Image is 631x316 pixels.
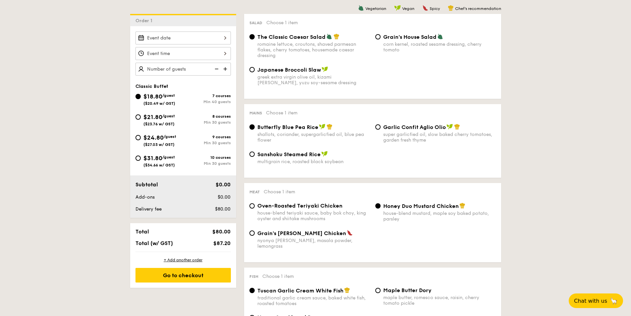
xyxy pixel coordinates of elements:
[448,5,454,11] img: icon-chef-hat.a58ddaea.svg
[183,141,231,145] div: Min 30 guests
[212,228,231,235] span: $80.00
[135,114,141,120] input: $21.80/guest($23.76 w/ GST)8 coursesMin 30 guests
[257,287,343,294] span: Tuscan Garlic Cream White Fish
[383,34,437,40] span: Grain's House Salad
[183,161,231,166] div: Min 30 guests
[249,203,255,209] input: Oven-Roasted Teriyaki Chickenhouse-blend teriyaki sauce, baby bok choy, king oyster and shiitake ...
[383,203,459,209] span: Honey Duo Mustard Chicken
[143,155,162,162] span: $31.80
[319,124,326,130] img: icon-vegan.f8ff3823.svg
[143,101,175,106] span: ($20.49 w/ GST)
[249,152,255,157] input: Sanshoku Steamed Ricemultigrain rice, roasted black soybean
[162,93,175,98] span: /guest
[257,295,370,306] div: traditional garlic cream sauce, baked white fish, roasted tomatoes
[135,194,155,200] span: Add-ons
[321,151,328,157] img: icon-vegan.f8ff3823.svg
[183,155,231,160] div: 10 courses
[383,132,496,143] div: super garlicfied oil, slow baked cherry tomatoes, garden fresh thyme
[135,206,162,212] span: Delivery fee
[183,99,231,104] div: Min 40 guests
[334,33,340,39] img: icon-chef-hat.a58ddaea.svg
[569,293,623,308] button: Chat with us🦙
[454,124,460,130] img: icon-chef-hat.a58ddaea.svg
[257,67,321,73] span: Japanese Broccoli Slaw
[183,135,231,139] div: 9 courses
[221,63,231,75] img: icon-add.58712e84.svg
[383,287,432,293] span: Maple Butter Dory
[383,211,496,222] div: house-blend mustard, maple soy baked potato, parsley
[183,94,231,98] div: 7 courses
[249,124,255,130] input: Butterfly Blue Pea Riceshallots, coriander, supergarlicfied oil, blue pea flower
[249,21,262,25] span: Salad
[322,66,328,72] img: icon-vegan.f8ff3823.svg
[402,6,414,11] span: Vegan
[183,120,231,125] div: Min 30 guests
[257,74,370,86] div: greek extra virgin olive oil, kizami [PERSON_NAME], yuzu soy-sesame dressing
[135,181,158,188] span: Subtotal
[249,288,255,293] input: Tuscan Garlic Cream White Fishtraditional garlic cream sauce, baked white fish, roasted tomatoes
[264,189,295,195] span: Choose 1 item
[257,34,326,40] span: The Classic Caesar Salad
[383,41,496,53] div: corn kernel, roasted sesame dressing, cherry tomato
[375,124,381,130] input: Garlic Confit Aglio Oliosuper garlicfied oil, slow baked cherry tomatoes, garden fresh thyme
[257,203,342,209] span: Oven-Roasted Teriyaki Chicken
[249,34,255,39] input: The Classic Caesar Saladromaine lettuce, croutons, shaved parmesan flakes, cherry tomatoes, house...
[347,230,353,236] img: icon-spicy.37a8142b.svg
[257,41,370,58] div: romaine lettuce, croutons, shaved parmesan flakes, cherry tomatoes, housemade caesar dressing
[455,6,501,11] span: Chef's recommendation
[257,124,318,130] span: Butterfly Blue Pea Rice
[143,134,164,141] span: $24.80
[216,181,231,188] span: $0.00
[422,5,428,11] img: icon-spicy.37a8142b.svg
[135,240,173,246] span: Total (w/ GST)
[358,5,364,11] img: icon-vegetarian.fe4039eb.svg
[135,84,168,89] span: Classic Buffet
[262,274,294,279] span: Choose 1 item
[135,63,231,76] input: Number of guests
[249,67,255,72] input: Japanese Broccoli Slawgreek extra virgin olive oil, kizami [PERSON_NAME], yuzu soy-sesame dressing
[162,155,175,159] span: /guest
[249,230,255,236] input: Grain's [PERSON_NAME] Chickennyonya [PERSON_NAME], masala powder, lemongrass
[326,33,332,39] img: icon-vegetarian.fe4039eb.svg
[143,163,175,167] span: ($34.66 w/ GST)
[135,135,141,140] input: $24.80/guest($27.03 w/ GST)9 coursesMin 30 guests
[135,32,231,44] input: Event date
[257,230,346,236] span: Grain's [PERSON_NAME] Chicken
[135,257,231,263] div: + Add another order
[383,124,446,130] span: Garlic Confit Aglio Olio
[375,288,381,293] input: Maple Butter Dorymaple butter, romesco sauce, raisin, cherry tomato pickle
[257,210,370,221] div: house-blend teriyaki sauce, baby bok choy, king oyster and shiitake mushrooms
[257,151,321,158] span: Sanshoku Steamed Rice
[135,156,141,161] input: $31.80/guest($34.66 w/ GST)10 coursesMin 30 guests
[218,194,231,200] span: $0.00
[143,93,162,100] span: $18.80
[249,274,258,279] span: Fish
[327,124,333,130] img: icon-chef-hat.a58ddaea.svg
[135,228,149,235] span: Total
[143,122,175,126] span: ($23.76 w/ GST)
[610,297,618,305] span: 🦙
[257,238,370,249] div: nyonya [PERSON_NAME], masala powder, lemongrass
[135,268,231,283] div: Go to checkout
[266,110,297,116] span: Choose 1 item
[257,159,370,164] div: multigrain rice, roasted black soybean
[257,132,370,143] div: shallots, coriander, supergarlicfied oil, blue pea flower
[164,134,176,139] span: /guest
[135,18,155,24] span: Order 1
[162,114,175,118] span: /guest
[249,190,260,194] span: Meat
[183,114,231,119] div: 8 courses
[365,6,386,11] span: Vegetarian
[447,124,453,130] img: icon-vegan.f8ff3823.svg
[143,142,175,147] span: ($27.03 w/ GST)
[266,20,298,26] span: Choose 1 item
[437,33,443,39] img: icon-vegetarian.fe4039eb.svg
[143,113,162,121] span: $21.80
[459,203,465,209] img: icon-chef-hat.a58ddaea.svg
[394,5,401,11] img: icon-vegan.f8ff3823.svg
[249,111,262,115] span: Mains
[375,34,381,39] input: Grain's House Saladcorn kernel, roasted sesame dressing, cherry tomato
[344,287,350,293] img: icon-chef-hat.a58ddaea.svg
[574,298,607,304] span: Chat with us
[375,203,381,209] input: Honey Duo Mustard Chickenhouse-blend mustard, maple soy baked potato, parsley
